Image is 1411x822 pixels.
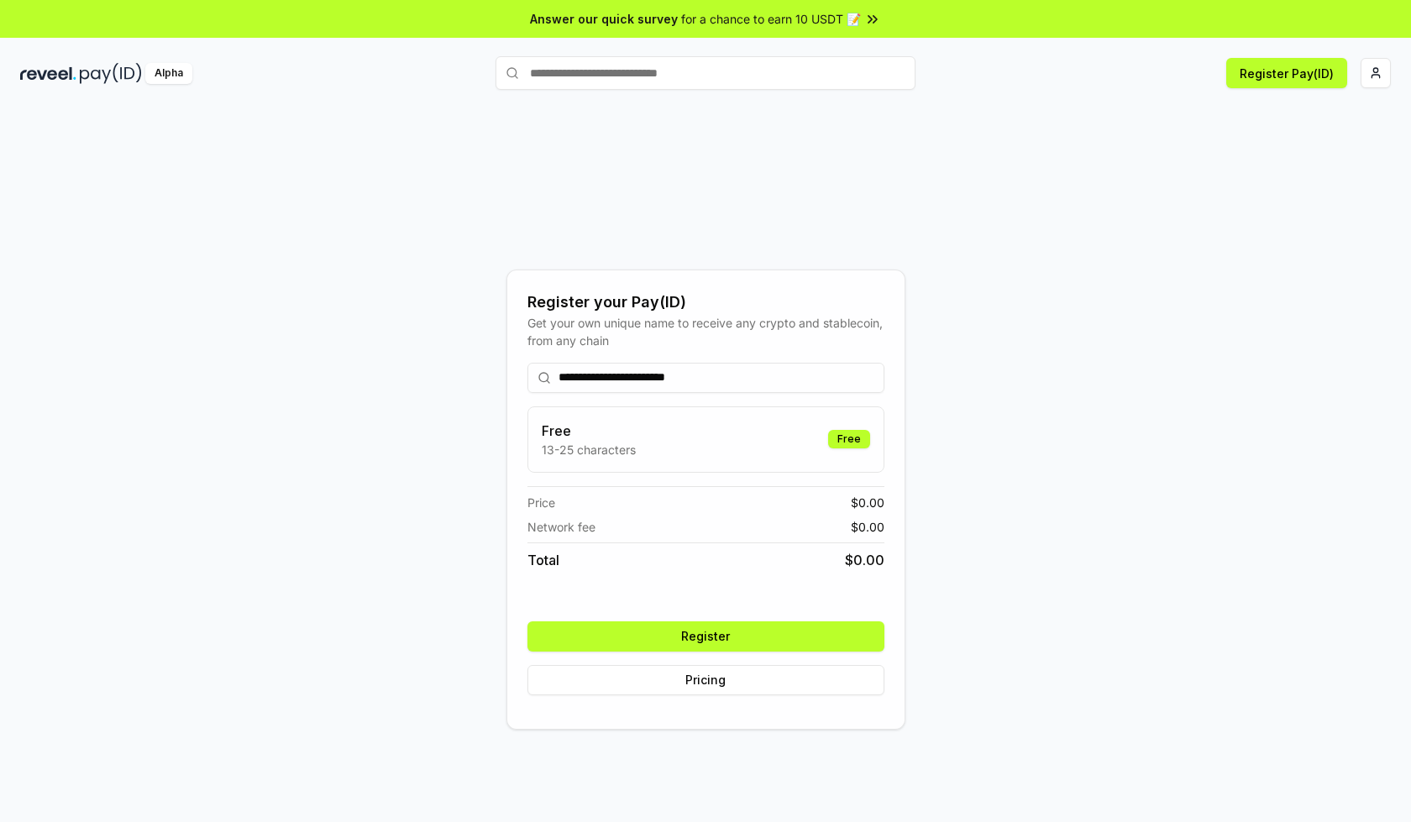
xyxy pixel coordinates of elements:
div: Free [828,430,870,448]
span: Answer our quick survey [530,10,678,28]
div: Alpha [145,63,192,84]
button: Pricing [527,665,884,695]
button: Register [527,621,884,652]
img: pay_id [80,63,142,84]
span: $ 0.00 [851,494,884,511]
div: Register your Pay(ID) [527,291,884,314]
img: reveel_dark [20,63,76,84]
span: $ 0.00 [851,518,884,536]
span: Price [527,494,555,511]
span: Total [527,550,559,570]
button: Register Pay(ID) [1226,58,1347,88]
span: $ 0.00 [845,550,884,570]
span: for a chance to earn 10 USDT 📝 [681,10,861,28]
h3: Free [542,421,636,441]
p: 13-25 characters [542,441,636,458]
span: Network fee [527,518,595,536]
div: Get your own unique name to receive any crypto and stablecoin, from any chain [527,314,884,349]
